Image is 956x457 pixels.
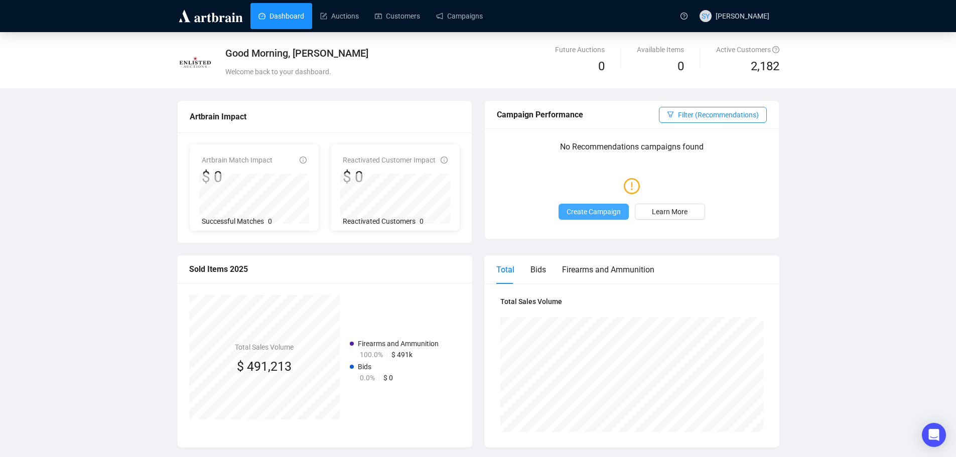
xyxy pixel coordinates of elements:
[555,44,605,55] div: Future Auctions
[659,107,767,123] button: Filter (Recommendations)
[320,3,359,29] a: Auctions
[496,263,514,276] div: Total
[225,66,576,77] div: Welcome back to your dashboard.
[624,174,640,197] span: exclamation-circle
[652,206,688,217] span: Learn More
[667,111,674,118] span: filter
[500,296,763,307] h4: Total Sales Volume
[177,8,244,24] img: logo
[258,3,304,29] a: Dashboard
[360,351,383,359] span: 100.0%
[178,45,213,80] img: PNG.png
[343,168,436,187] div: $ 0
[343,156,436,164] span: Reactivated Customer Impact
[190,110,460,123] div: Artbrain Impact
[268,217,272,225] span: 0
[635,204,705,220] a: Learn More
[383,374,393,382] span: $ 0
[375,3,420,29] a: Customers
[716,12,769,20] span: [PERSON_NAME]
[391,351,413,359] span: $ 491k
[680,13,688,20] span: question-circle
[772,46,779,53] span: question-circle
[497,108,659,121] div: Campaign Performance
[202,156,272,164] span: Artbrain Match Impact
[235,342,294,353] h4: Total Sales Volume
[237,359,292,374] span: $ 491,213
[677,59,684,73] span: 0
[358,340,439,348] span: Firearms and Ammunition
[189,263,460,275] div: Sold Items 2025
[922,423,946,447] div: Open Intercom Messenger
[497,140,767,160] p: No Recommendations campaigns found
[678,109,759,120] span: Filter (Recommendations)
[598,59,605,73] span: 0
[420,217,424,225] span: 0
[637,44,684,55] div: Available Items
[202,168,272,187] div: $ 0
[360,374,375,382] span: 0.0%
[436,3,483,29] a: Campaigns
[343,217,416,225] span: Reactivated Customers
[716,46,779,54] span: Active Customers
[300,157,307,164] span: info-circle
[562,263,654,276] div: Firearms and Ammunition
[751,57,779,76] span: 2,182
[702,11,710,22] span: SY
[202,217,264,225] span: Successful Matches
[559,204,629,220] button: Create Campaign
[441,157,448,164] span: info-circle
[530,263,546,276] div: Bids
[358,363,371,371] span: Bids
[225,46,576,60] div: Good Morning, [PERSON_NAME]
[567,206,621,217] span: Create Campaign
